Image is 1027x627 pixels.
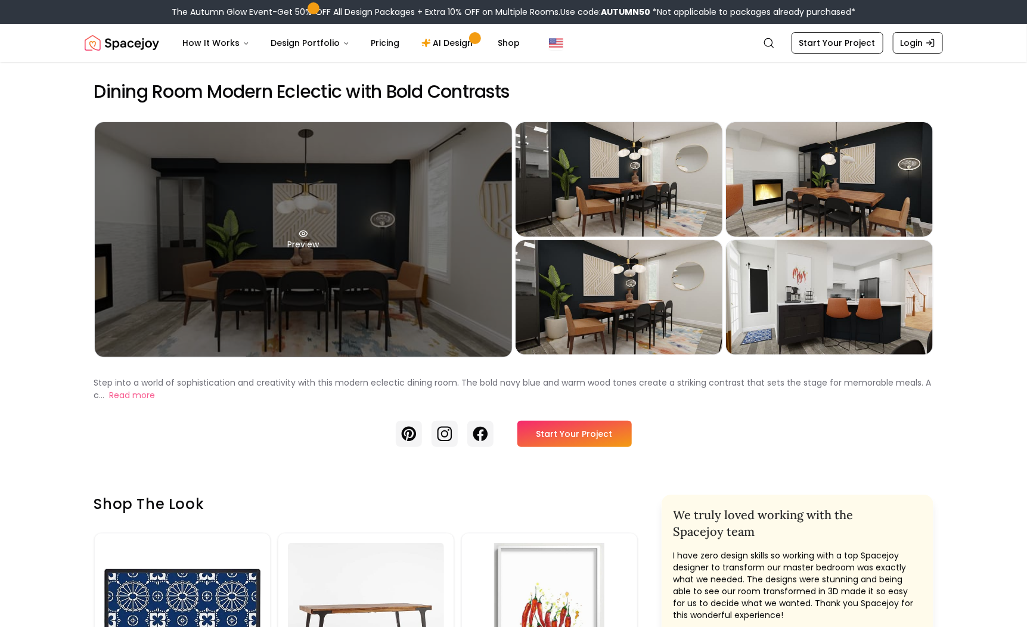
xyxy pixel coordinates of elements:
button: How It Works [173,31,259,55]
img: United States [549,36,563,50]
a: Login [893,32,943,54]
h3: Shop the look [94,495,638,514]
p: I have zero design skills so working with a top Spacejoy designer to transform our master bedroom... [674,550,921,621]
h2: Dining Room Modern Eclectic with Bold Contrasts [94,81,933,103]
a: Start Your Project [517,421,632,447]
span: Use code: [560,6,650,18]
a: Shop [489,31,530,55]
a: Pricing [362,31,409,55]
div: The Autumn Glow Event-Get 50% OFF All Design Packages + Extra 10% OFF on Multiple Rooms. [172,6,855,18]
h2: We truly loved working with the Spacejoy team [674,507,921,540]
span: *Not applicable to packages already purchased* [650,6,855,18]
a: Start Your Project [792,32,883,54]
div: Preview [95,122,512,357]
nav: Global [85,24,943,62]
a: Spacejoy [85,31,159,55]
b: AUTUMN50 [601,6,650,18]
button: Read more [110,389,156,402]
button: Design Portfolio [262,31,359,55]
p: Step into a world of sophistication and creativity with this modern eclectic dining room. The bol... [94,377,932,401]
a: AI Design [412,31,486,55]
nav: Main [173,31,530,55]
img: Spacejoy Logo [85,31,159,55]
